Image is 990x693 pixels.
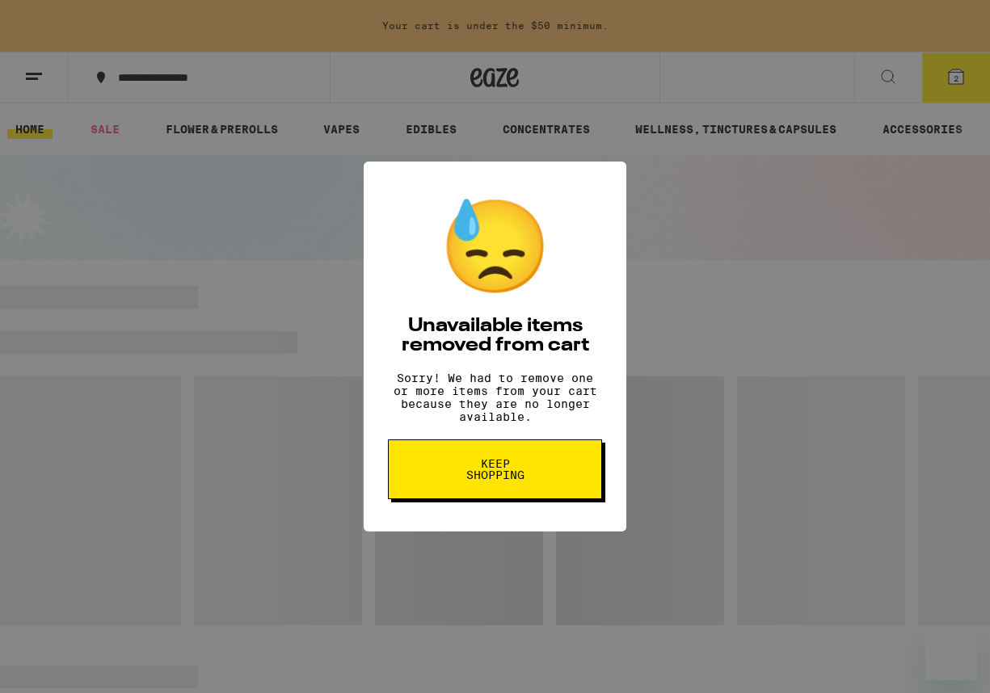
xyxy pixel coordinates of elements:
[925,628,977,680] iframe: Button to launch messaging window
[453,458,537,481] span: Keep Shopping
[388,439,602,499] button: Keep Shopping
[439,194,552,300] div: 😓
[388,372,602,423] p: Sorry! We had to remove one or more items from your cart because they are no longer available.
[388,317,602,355] h2: Unavailable items removed from cart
